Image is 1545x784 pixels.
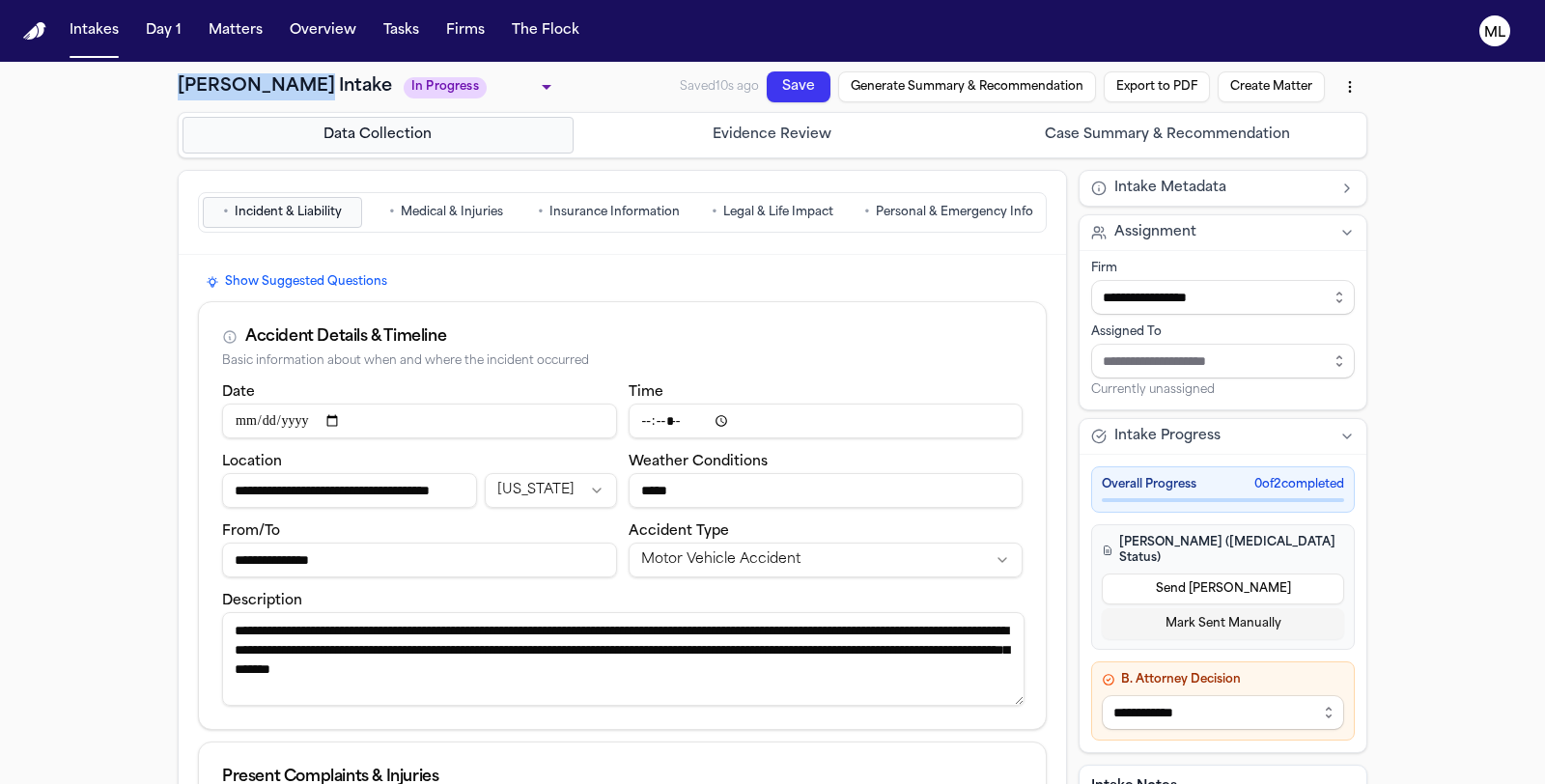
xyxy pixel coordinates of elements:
span: Currently unassigned [1091,382,1215,398]
span: Assignment [1114,223,1196,242]
input: Incident date [222,404,617,438]
span: Overall Progress [1102,477,1196,492]
label: Time [629,385,663,400]
button: Go to Personal & Emergency Info [856,197,1042,228]
h4: [PERSON_NAME] ([MEDICAL_DATA] Status) [1102,535,1344,566]
button: Send [PERSON_NAME] [1102,574,1344,604]
div: Assigned To [1091,324,1355,340]
span: Medical & Injuries [401,205,503,220]
label: Weather Conditions [629,455,768,469]
div: Basic information about when and where the incident occurred [222,354,1023,369]
nav: Intake steps [183,117,1362,154]
label: From/To [222,524,280,539]
button: Go to Medical & Injuries [366,197,525,228]
button: Go to Insurance Information [529,197,688,228]
button: Mark Sent Manually [1102,608,1344,639]
button: Intakes [62,14,126,48]
input: Assign to staff member [1091,344,1355,378]
button: Overview [282,14,364,48]
span: • [223,203,229,222]
img: Finch Logo [23,22,46,41]
label: Location [222,455,282,469]
input: From/To destination [222,543,617,577]
button: Matters [201,14,270,48]
input: Select firm [1091,280,1355,315]
span: • [538,203,544,222]
button: Intake Progress [1080,419,1366,454]
button: Assignment [1080,215,1366,250]
button: Save [760,70,830,129]
div: Accident Details & Timeline [245,325,446,349]
input: Incident time [629,404,1024,438]
span: Incident & Liability [235,205,342,220]
span: Insurance Information [549,205,680,220]
span: Intake Metadata [1114,179,1226,198]
span: Legal & Life Impact [723,205,833,220]
button: Go to Evidence Review step [577,117,969,154]
textarea: Incident description [222,612,1025,706]
input: Incident location [222,473,477,508]
div: Firm [1091,261,1355,276]
span: Personal & Emergency Info [876,205,1033,220]
span: Intake Progress [1114,427,1221,446]
span: • [864,203,870,222]
button: Go to Incident & Liability [203,197,362,228]
span: 0 of 2 completed [1254,477,1344,492]
a: Home [23,22,46,41]
h4: B. Attorney Decision [1102,672,1344,687]
button: Go to Legal & Life Impact [692,197,852,228]
button: Show Suggested Questions [198,270,395,294]
span: • [389,203,395,222]
button: Firms [438,14,492,48]
button: Go to Case Summary & Recommendation step [971,117,1362,154]
label: Description [222,594,302,608]
button: Incident state [485,473,616,508]
span: • [712,203,717,222]
button: Tasks [376,14,427,48]
label: Accident Type [629,524,729,539]
label: Date [222,385,255,400]
button: Day 1 [138,14,189,48]
button: Go to Data Collection step [183,117,574,154]
button: The Flock [504,14,587,48]
button: Intake Metadata [1080,171,1366,206]
input: Weather conditions [629,473,1024,508]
